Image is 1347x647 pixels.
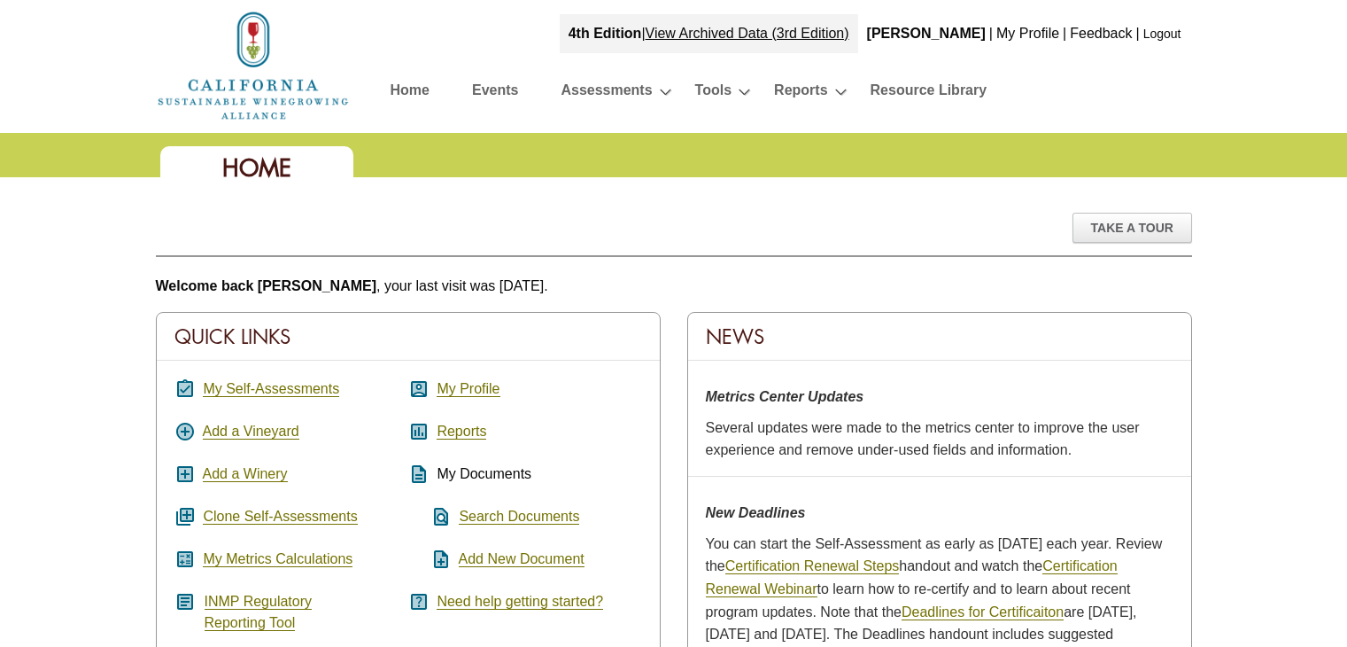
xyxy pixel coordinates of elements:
a: View Archived Data (3rd Edition) [646,26,849,41]
strong: New Deadlines [706,505,806,520]
span: Home [222,152,291,183]
a: Add a Winery [203,466,288,482]
img: logo_cswa2x.png [156,9,351,122]
a: Add a Vineyard [203,424,299,440]
a: Home [156,57,351,72]
a: Tools [695,78,732,109]
i: calculate [174,549,196,570]
i: account_box [408,378,430,400]
a: Events [472,78,518,109]
span: My Documents [437,466,531,481]
i: note_add [408,549,452,570]
a: Home [391,78,430,109]
div: | [987,14,995,53]
i: description [408,464,430,485]
a: Certification Renewal Steps [725,558,900,574]
div: | [1134,14,1142,53]
a: Resource Library [871,78,987,109]
a: Reports [437,424,486,440]
a: My Profile [437,381,499,397]
b: Welcome back [PERSON_NAME] [156,278,377,293]
a: Certification Renewal Webinar [706,558,1118,597]
strong: 4th Edition [569,26,642,41]
p: , your last visit was [DATE]. [156,275,1192,298]
i: assignment_turned_in [174,378,196,400]
i: assessment [408,421,430,442]
div: | [1061,14,1068,53]
b: [PERSON_NAME] [867,26,986,41]
a: Add New Document [459,551,584,567]
a: Need help getting started? [437,594,603,610]
a: Clone Self-Assessments [203,509,357,525]
a: Logout [1143,27,1181,41]
a: Feedback [1070,26,1132,41]
span: Several updates were made to the metrics center to improve the user experience and remove under-u... [706,420,1140,458]
i: queue [174,506,196,527]
a: Assessments [561,78,652,109]
a: Search Documents [459,509,579,525]
i: help_center [408,591,430,612]
a: Deadlines for Certificaiton [902,604,1064,620]
i: article [174,591,196,612]
div: News [688,313,1191,361]
a: My Self-Assessments [203,381,339,397]
div: | [560,14,858,53]
div: Quick Links [157,313,660,361]
strong: Metrics Center Updates [706,389,864,404]
div: Take A Tour [1072,213,1192,243]
a: Reports [774,78,827,109]
i: find_in_page [408,506,452,527]
a: My Profile [996,26,1059,41]
i: add_box [174,464,196,485]
a: My Metrics Calculations [203,551,352,567]
i: add_circle [174,421,196,442]
a: INMP RegulatoryReporting Tool [205,594,313,631]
